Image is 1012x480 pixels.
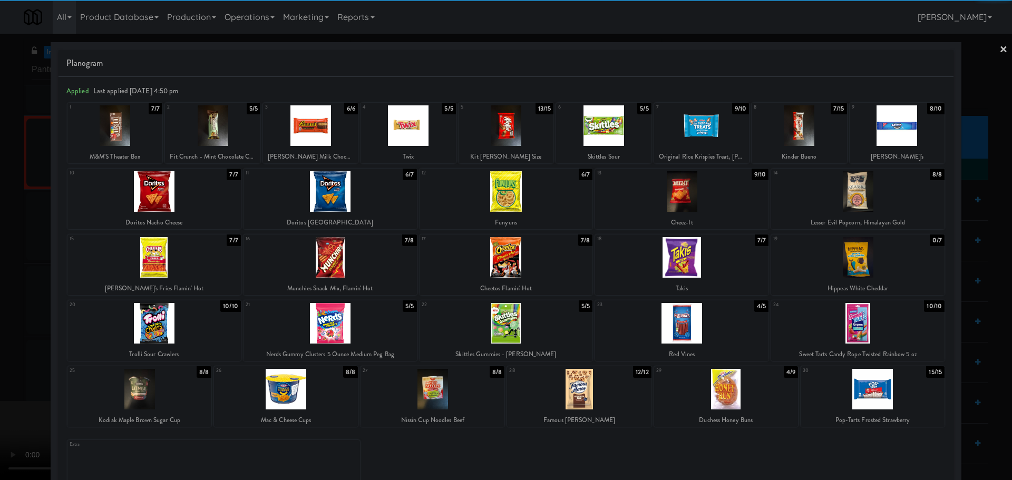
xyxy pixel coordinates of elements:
div: 10/10 [220,300,241,312]
div: 8/8 [197,366,211,378]
div: Munchies Snack Mix, Flamin' Hot [244,282,417,295]
div: 7/7 [755,234,768,246]
div: 5/5 [637,103,651,114]
div: Kit [PERSON_NAME] Size [459,150,553,163]
div: Twix [362,150,454,163]
div: 17 [422,234,506,243]
div: 234/5Red Vines [595,300,768,361]
div: Mac & Cheese Cups [214,414,358,427]
div: 10 [70,169,154,178]
div: Red Vines [597,348,767,361]
div: Skittles Sour [556,150,651,163]
div: 5 [461,103,506,112]
span: Last applied [DATE] 4:50 pm [93,86,179,96]
div: 294/9Duchess Honey Buns [654,366,798,427]
div: Doritos [GEOGRAPHIC_DATA] [244,216,417,229]
div: [PERSON_NAME]'s [850,150,945,163]
div: 5/5 [442,103,455,114]
img: Micromart [24,8,42,26]
div: Kinder Bueno [753,150,845,163]
div: 0/7 [930,234,945,246]
div: Takis [597,282,767,295]
div: Munchies Snack Mix, Flamin' Hot [245,282,415,295]
div: 268/8Mac & Cheese Cups [214,366,358,427]
div: Nerds Gummy Clusters 5 Ounce Medium Peg Bag [245,348,415,361]
div: Trolli Sour Crawlers [67,348,241,361]
div: 9/10 [752,169,768,180]
div: 2 [167,103,212,112]
div: Kit [PERSON_NAME] Size [460,150,552,163]
div: Fit Crunch - Mint Chocolate Chip [165,150,260,163]
div: Pop-Tarts Frosted Strawberry [801,414,945,427]
div: 107/7Doritos Nacho Cheese [67,169,241,229]
div: 4/9 [784,366,798,378]
div: 27 [363,366,433,375]
div: 9 [852,103,897,112]
div: 14 [773,169,858,178]
div: 278/8Nissin Cup Noodles Beef [361,366,504,427]
div: Lesser Evil Popcorn, Himalayan Gold [771,216,945,229]
div: 22 [422,300,506,309]
div: Fit Crunch - Mint Chocolate Chip [167,150,258,163]
div: Famous [PERSON_NAME] [509,414,649,427]
div: Funyuns [420,216,593,229]
div: Cheetos Flamin' Hot [420,282,593,295]
div: Skittles Gummies - [PERSON_NAME] [421,348,591,361]
div: 20 [70,300,154,309]
div: 23 [597,300,682,309]
div: Lesser Evil Popcorn, Himalayan Gold [773,216,943,229]
div: Nerds Gummy Clusters 5 Ounce Medium Peg Bag [244,348,417,361]
div: 30 [803,366,873,375]
div: 12 [422,169,506,178]
div: 7/8 [402,234,416,246]
div: Doritos [GEOGRAPHIC_DATA] [245,216,415,229]
div: 28 [509,366,579,375]
div: Sweet Tarts Candy Rope Twisted Rainbow 5 oz [773,348,943,361]
div: Hippeas White Cheddar [771,282,945,295]
div: 29 [656,366,726,375]
div: 8 [754,103,799,112]
div: 8/8 [930,169,945,180]
div: 5/5 [403,300,416,312]
div: [PERSON_NAME] Milk Chocolate Peanut Butter [265,150,356,163]
div: 87/15Kinder Bueno [752,103,846,163]
div: 157/7[PERSON_NAME]'s Fries Flamin' Hot [67,234,241,295]
div: 15/15 [926,366,945,378]
div: Doritos Nacho Cheese [69,216,239,229]
div: 79/10Original Rice Krispies Treat, [PERSON_NAME] [654,103,749,163]
div: 6/6 [344,103,358,114]
div: 21 [246,300,330,309]
div: 12/12 [633,366,651,378]
div: 8/8 [343,366,358,378]
div: M&M'S Theater Box [67,150,162,163]
div: 45/5Twix [361,103,455,163]
div: Famous [PERSON_NAME] [507,414,651,427]
div: 10/10 [924,300,945,312]
div: 25/5Fit Crunch - Mint Chocolate Chip [165,103,260,163]
div: Kodiak Maple Brown Sugar Cup [69,414,210,427]
div: 258/8Kodiak Maple Brown Sugar Cup [67,366,211,427]
div: 7/15 [831,103,846,114]
div: Cheetos Flamin' Hot [421,282,591,295]
div: Cheez-It [597,216,767,229]
div: 8/8 [490,366,504,378]
div: 36/6[PERSON_NAME] Milk Chocolate Peanut Butter [263,103,358,163]
div: Red Vines [595,348,768,361]
div: Original Rice Krispies Treat, [PERSON_NAME] [654,150,749,163]
a: × [999,34,1008,66]
div: 4 [363,103,408,112]
div: 7/8 [578,234,592,246]
div: 5/5 [247,103,260,114]
div: [PERSON_NAME]'s Fries Flamin' Hot [69,282,239,295]
div: 2010/10Trolli Sour Crawlers [67,300,241,361]
div: 7 [656,103,702,112]
div: M&M'S Theater Box [69,150,161,163]
div: Takis [595,282,768,295]
div: [PERSON_NAME]'s Fries Flamin' Hot [67,282,241,295]
div: 13/15 [536,103,554,114]
div: 116/7Doritos [GEOGRAPHIC_DATA] [244,169,417,229]
div: Mac & Cheese Cups [216,414,356,427]
div: 2812/12Famous [PERSON_NAME] [507,366,651,427]
div: Trolli Sour Crawlers [69,348,239,361]
div: 6 [558,103,604,112]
